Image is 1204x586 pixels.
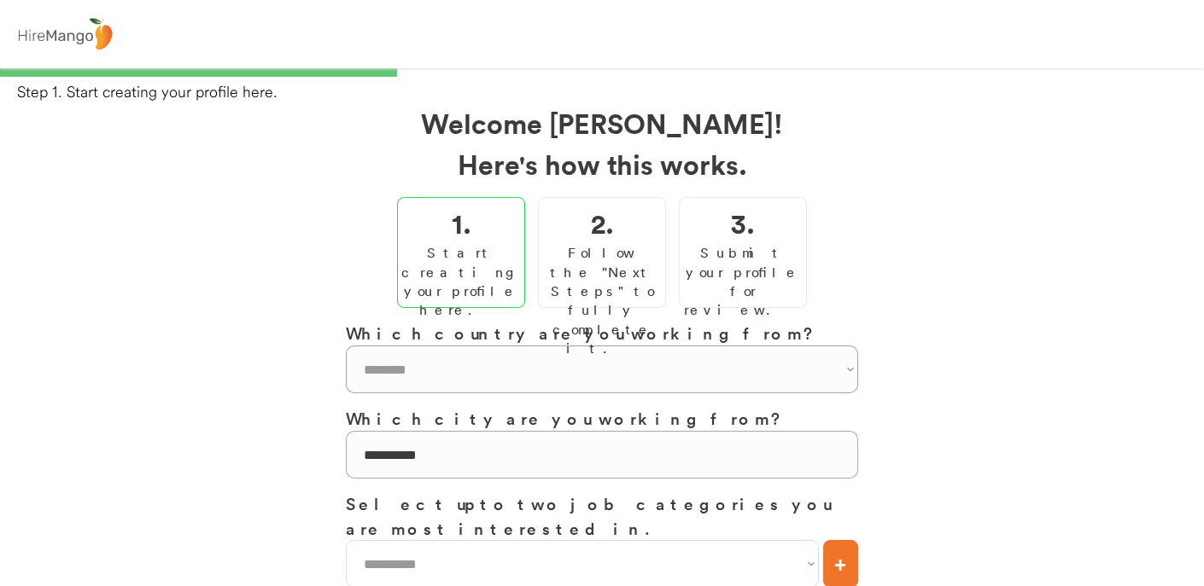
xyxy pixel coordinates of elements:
h3: Which city are you working from? [346,406,858,431]
div: Submit your profile for review. [684,243,802,320]
div: Start creating your profile here. [401,243,521,320]
h2: 2. [591,202,614,243]
div: Follow the "Next Steps" to fully complete it. [543,243,661,357]
div: Step 1. Start creating your profile here. [17,81,1204,102]
h2: Welcome [PERSON_NAME]! Here's how this works. [346,102,858,184]
div: 33% [3,68,1201,77]
h3: Which country are you working from? [346,321,858,345]
img: logo%20-%20hiremango%20gray.png [13,15,117,55]
h2: 3. [731,202,755,243]
h2: 1. [452,202,471,243]
h3: Select up to two job categories you are most interested in. [346,491,858,540]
